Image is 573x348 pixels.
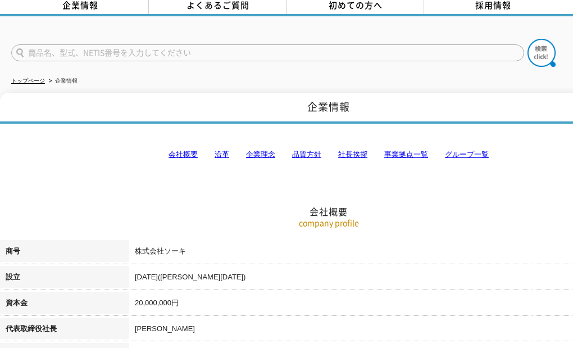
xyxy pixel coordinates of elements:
a: 品質方針 [292,150,321,159]
a: トップページ [11,78,45,84]
a: 事業拠点一覧 [384,150,428,159]
li: 企業情報 [47,75,78,87]
a: 社長挨拶 [338,150,367,159]
input: 商品名、型式、NETIS番号を入力してください [11,44,524,61]
a: 会社概要 [169,150,198,159]
a: グループ一覧 [445,150,489,159]
a: 企業理念 [246,150,275,159]
img: btn_search.png [527,39,556,67]
a: 沿革 [215,150,229,159]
